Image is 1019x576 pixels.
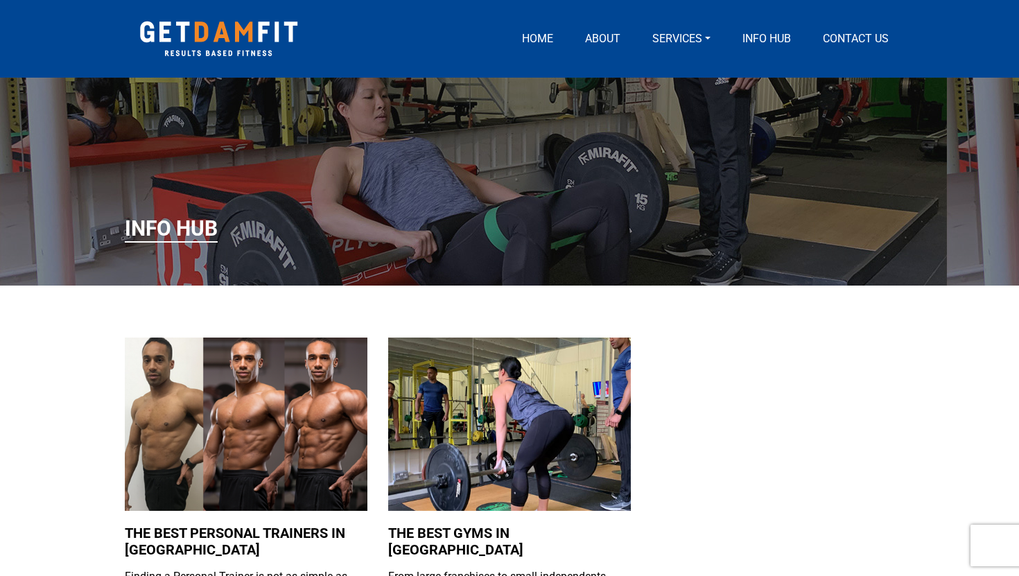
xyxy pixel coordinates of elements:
[647,30,716,47] a: Services
[388,525,523,558] a: The Best Gyms in [GEOGRAPHIC_DATA]
[125,525,345,558] a: The Best Personal Trainers in [GEOGRAPHIC_DATA]
[580,30,626,47] a: About
[125,216,218,243] h4: Info Hub
[516,30,559,47] a: Home
[817,30,894,47] a: Contact us
[737,30,796,47] a: Info Hub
